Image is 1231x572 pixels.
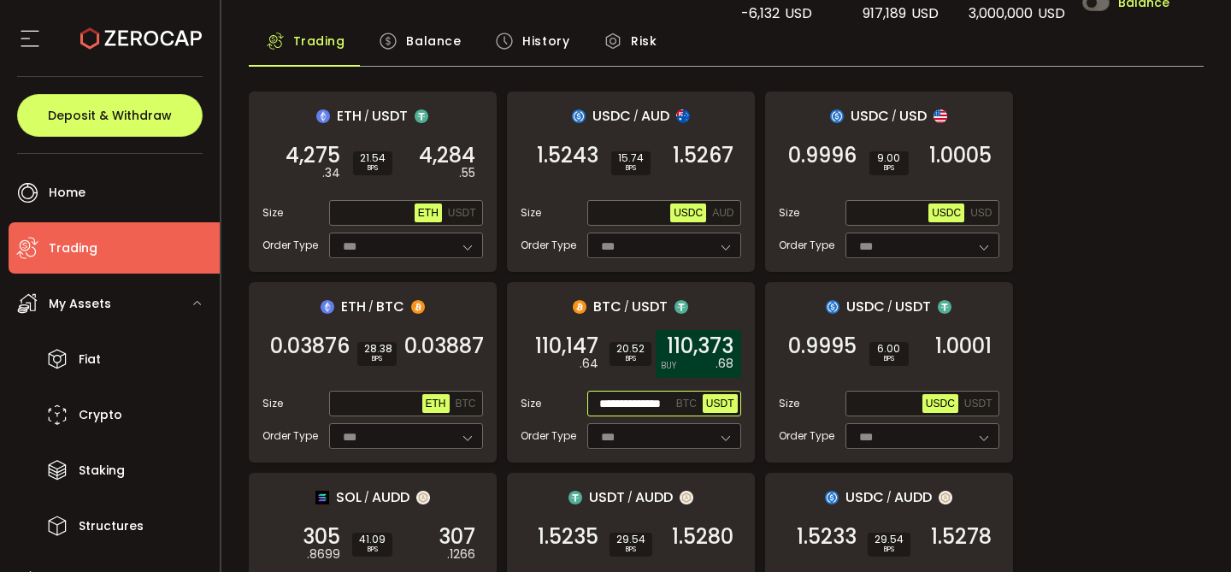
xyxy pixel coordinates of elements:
span: 15.74 [618,153,644,163]
i: BPS [616,354,645,364]
span: Order Type [521,428,576,444]
span: ETH [337,105,362,127]
span: Size [262,396,283,411]
i: BPS [876,163,902,174]
span: Size [779,205,799,221]
em: / [633,109,639,124]
span: SOL [336,486,362,508]
img: usdc_portfolio.svg [825,491,839,504]
span: USDC [592,105,631,127]
img: sol_portfolio.png [315,491,329,504]
span: Trading [293,24,345,58]
i: BPS [360,163,386,174]
button: USDT [445,203,480,222]
span: BTC [593,296,621,317]
button: USDC [670,203,706,222]
span: Trading [49,236,97,261]
span: Crypto [79,403,122,428]
i: BPS [875,545,904,555]
span: Fiat [79,347,101,372]
em: .34 [322,164,340,182]
span: Home [49,180,85,205]
img: eth_portfolio.svg [316,109,330,123]
img: usdt_portfolio.svg [415,109,428,123]
span: USDC [932,207,961,219]
button: USDT [961,394,996,413]
em: .68 [716,355,733,373]
span: Order Type [262,428,318,444]
span: 29.54 [616,534,645,545]
span: My Assets [49,292,111,316]
span: USDT [964,398,992,410]
span: 0.03887 [404,338,484,355]
button: BTC [673,394,700,413]
img: usdc_portfolio.svg [830,109,844,123]
span: USDT [895,296,931,317]
em: .55 [459,164,475,182]
span: 1.5243 [537,147,598,164]
span: Structures [79,514,144,539]
span: 4,275 [286,147,340,164]
span: USD [1038,3,1065,23]
img: aud_portfolio.svg [676,109,690,123]
img: usdc_portfolio.svg [572,109,586,123]
span: USD [970,207,992,219]
span: 307 [439,528,475,545]
img: usd_portfolio.svg [934,109,947,123]
span: AUDD [635,486,673,508]
span: 0.9996 [788,147,857,164]
em: / [624,299,629,315]
em: / [364,490,369,505]
span: AUD [641,105,669,127]
span: Balance [406,24,461,58]
span: Risk [631,24,657,58]
span: USDC [846,296,885,317]
i: BPS [364,354,390,364]
span: -6,132 [741,3,780,23]
span: 1.5280 [672,528,733,545]
img: btc_portfolio.svg [573,300,586,314]
span: USDT [706,398,734,410]
span: ETH [426,398,446,410]
span: USDC [674,207,703,219]
span: 21.54 [360,153,386,163]
span: 3,000,000 [969,3,1033,23]
span: Size [779,396,799,411]
span: USD [911,3,939,23]
span: 110,373 [667,338,733,355]
span: Size [521,396,541,411]
span: 1.5278 [931,528,992,545]
span: Order Type [779,428,834,444]
span: USDT [632,296,668,317]
span: USDT [372,105,408,127]
span: 4,284 [419,147,475,164]
button: USDT [703,394,738,413]
img: usdt_portfolio.svg [568,491,582,504]
img: usdc_portfolio.svg [826,300,839,314]
span: 110,147 [535,338,598,355]
span: USDC [926,398,955,410]
i: BUY [661,359,676,373]
button: AUD [709,203,737,222]
span: 305 [303,528,340,545]
span: 9.00 [876,153,902,163]
span: 20.52 [616,344,645,354]
span: AUDD [894,486,932,508]
span: USD [899,105,927,127]
span: USDC [851,105,889,127]
img: eth_portfolio.svg [321,300,334,314]
span: Staking [79,458,125,483]
i: BPS [616,545,645,555]
button: Deposit & Withdraw [17,94,203,137]
span: USDT [589,486,625,508]
span: 1.5233 [797,528,857,545]
span: Size [521,205,541,221]
em: / [887,299,892,315]
span: Order Type [262,238,318,253]
span: AUD [712,207,733,219]
span: 29.54 [875,534,904,545]
em: / [886,490,892,505]
em: .8699 [307,545,340,563]
button: BTC [452,394,480,413]
img: zuPXiwguUFiBOIQyqLOiXsnnNitlx7q4LCwEbLHADjIpTka+Lip0HH8D0VTrd02z+wEAAAAASUVORK5CYII= [416,491,430,504]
